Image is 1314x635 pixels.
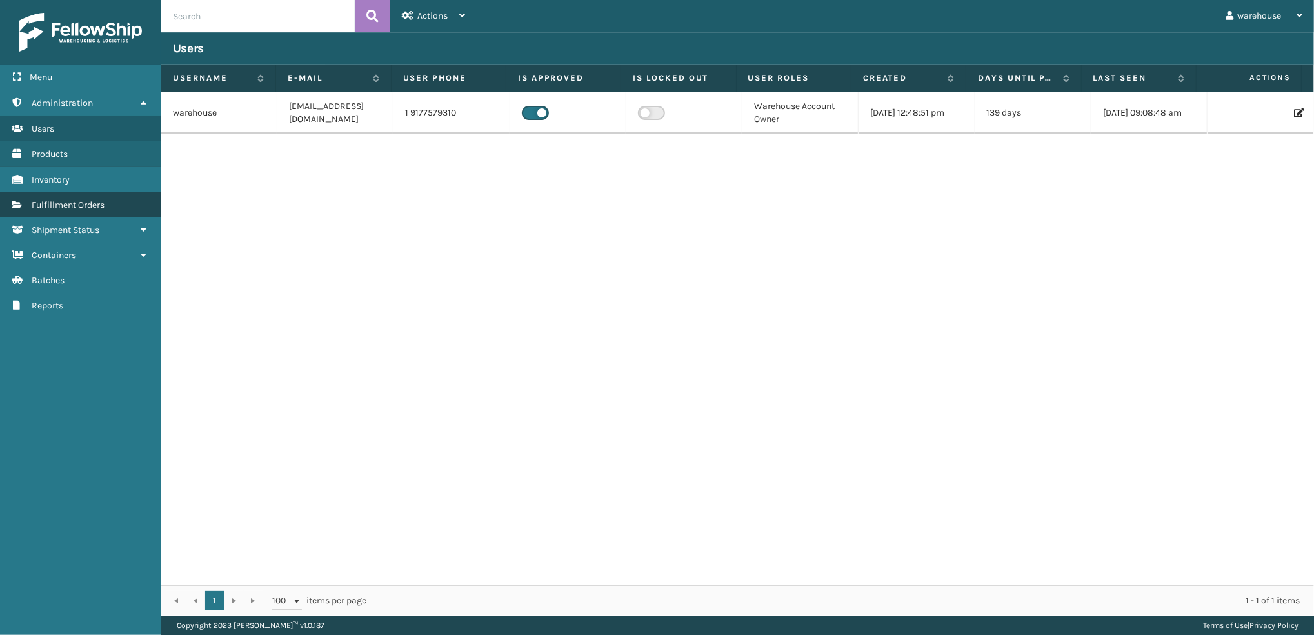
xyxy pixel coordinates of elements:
[30,72,52,83] span: Menu
[417,10,448,21] span: Actions
[277,92,393,134] td: [EMAIL_ADDRESS][DOMAIN_NAME]
[384,594,1300,607] div: 1 - 1 of 1 items
[859,92,975,134] td: [DATE] 12:48:51 pm
[272,591,366,610] span: items per page
[32,97,93,108] span: Administration
[1203,621,1248,630] a: Terms of Use
[518,72,609,84] label: Is Approved
[748,72,839,84] label: User Roles
[403,72,494,84] label: User phone
[393,92,510,134] td: 1 9177579310
[32,225,99,236] span: Shipment Status
[1249,621,1299,630] a: Privacy Policy
[975,92,1091,134] td: 139 days
[32,123,54,134] span: Users
[32,275,65,286] span: Batches
[173,41,204,56] h3: Users
[32,300,63,311] span: Reports
[978,72,1056,84] label: Days until password expires
[1200,67,1299,88] span: Actions
[742,92,859,134] td: Warehouse Account Owner
[205,591,224,610] a: 1
[32,250,76,261] span: Containers
[32,199,105,210] span: Fulfillment Orders
[633,72,724,84] label: Is Locked Out
[863,72,941,84] label: Created
[1203,616,1299,635] div: |
[161,92,277,134] td: warehouse
[173,72,251,84] label: Username
[1093,72,1171,84] label: Last Seen
[1091,92,1208,134] td: [DATE] 09:08:48 am
[288,72,366,84] label: E-mail
[272,594,292,607] span: 100
[177,616,324,635] p: Copyright 2023 [PERSON_NAME]™ v 1.0.187
[19,13,142,52] img: logo
[1294,108,1302,117] i: Edit
[32,174,70,185] span: Inventory
[32,148,68,159] span: Products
